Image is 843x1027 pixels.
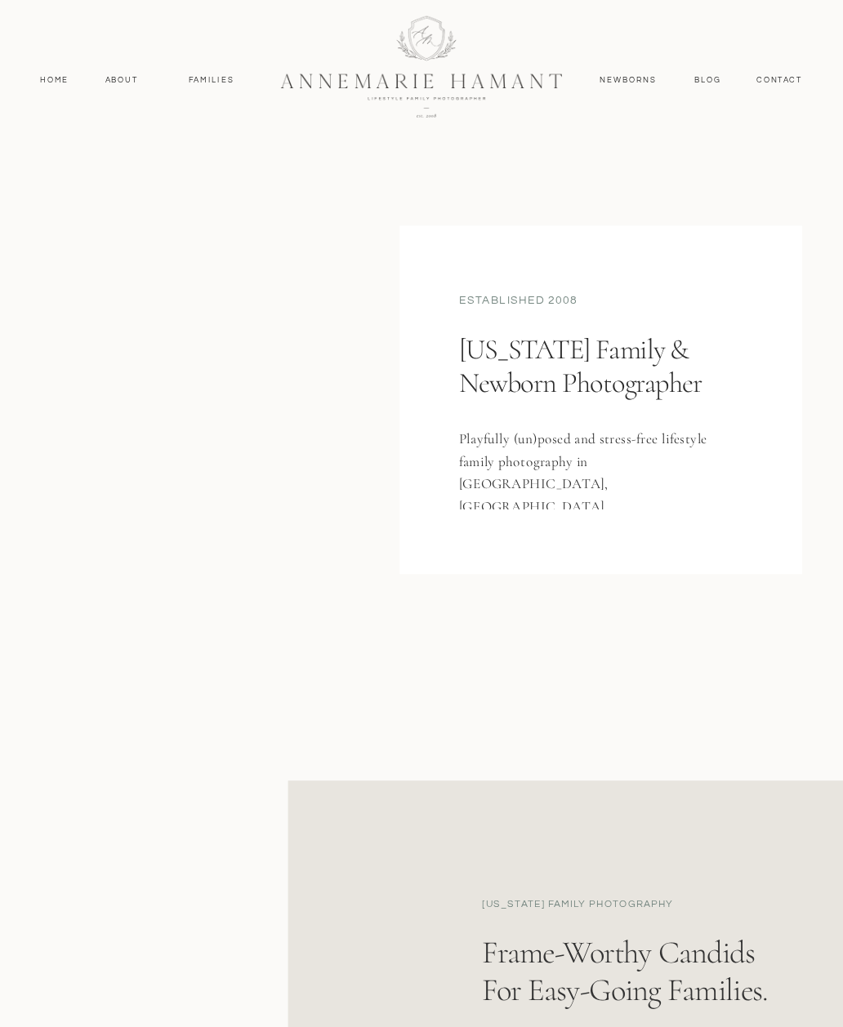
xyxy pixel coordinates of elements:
a: Newborns [595,74,662,87]
h2: [US_STATE] family Photography [482,898,820,916]
a: About [101,74,142,87]
div: established 2008 [459,292,744,311]
h1: [US_STATE] Family & Newborn Photographer [459,332,738,454]
a: Families [180,74,243,87]
h3: Playfully (un)posed and stress-free lifestyle family photography in [GEOGRAPHIC_DATA], [GEOGRAPHI... [459,428,724,509]
a: contact [749,74,810,87]
a: Home [33,74,75,87]
p: Frame-worthy candids for easy-going families. [482,933,779,1015]
a: Blog [691,74,724,87]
